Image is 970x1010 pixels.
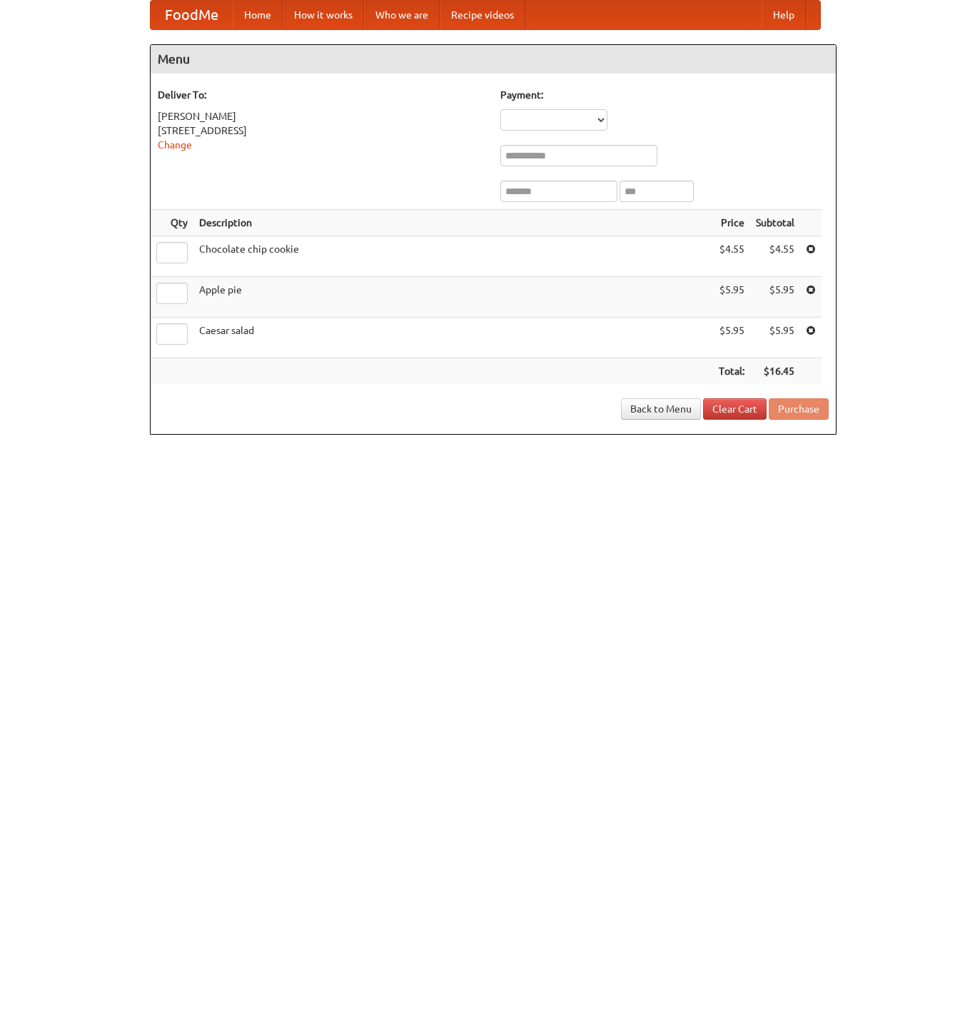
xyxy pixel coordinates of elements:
[750,277,800,318] td: $5.95
[713,210,750,236] th: Price
[440,1,525,29] a: Recipe videos
[158,109,486,123] div: [PERSON_NAME]
[713,358,750,385] th: Total:
[713,236,750,277] td: $4.55
[750,236,800,277] td: $4.55
[158,139,192,151] a: Change
[283,1,364,29] a: How it works
[364,1,440,29] a: Who we are
[193,236,713,277] td: Chocolate chip cookie
[151,210,193,236] th: Qty
[621,398,701,420] a: Back to Menu
[193,277,713,318] td: Apple pie
[500,88,829,102] h5: Payment:
[151,1,233,29] a: FoodMe
[193,318,713,358] td: Caesar salad
[713,277,750,318] td: $5.95
[762,1,806,29] a: Help
[233,1,283,29] a: Home
[769,398,829,420] button: Purchase
[158,88,486,102] h5: Deliver To:
[151,45,836,74] h4: Menu
[750,210,800,236] th: Subtotal
[193,210,713,236] th: Description
[713,318,750,358] td: $5.95
[750,358,800,385] th: $16.45
[703,398,767,420] a: Clear Cart
[750,318,800,358] td: $5.95
[158,123,486,138] div: [STREET_ADDRESS]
